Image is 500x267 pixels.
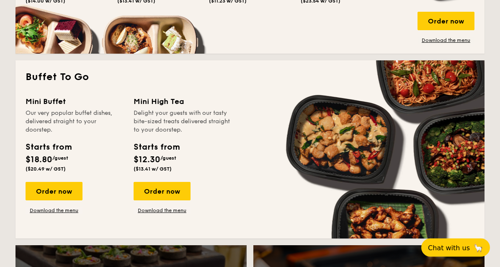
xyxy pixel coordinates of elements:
[134,182,191,201] div: Order now
[26,207,82,214] a: Download the menu
[26,96,124,108] div: Mini Buffet
[26,166,66,172] span: ($20.49 w/ GST)
[473,243,483,253] span: 🦙
[134,96,232,108] div: Mini High Tea
[160,156,176,161] span: /guest
[134,155,160,165] span: $12.30
[26,155,52,165] span: $18.80
[421,238,490,257] button: Chat with us🦙
[26,109,124,135] div: Our very popular buffet dishes, delivered straight to your doorstep.
[26,71,474,84] h2: Buffet To Go
[134,166,172,172] span: ($13.41 w/ GST)
[134,141,179,154] div: Starts from
[428,244,470,252] span: Chat with us
[26,182,82,201] div: Order now
[52,156,68,161] span: /guest
[134,109,232,135] div: Delight your guests with our tasty bite-sized treats delivered straight to your doorstep.
[418,37,474,44] a: Download the menu
[26,141,71,154] div: Starts from
[418,12,474,31] div: Order now
[134,207,191,214] a: Download the menu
